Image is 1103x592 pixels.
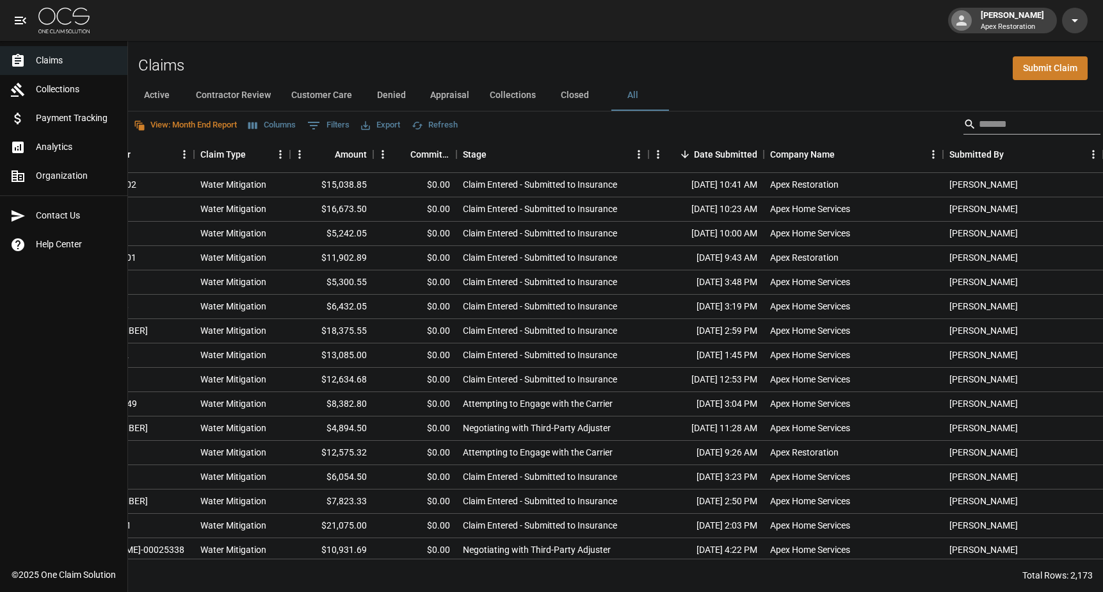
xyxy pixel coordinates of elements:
button: Contractor Review [186,80,281,111]
div: $4,894.50 [290,416,373,441]
div: [DATE] 2:03 PM [648,514,764,538]
div: [DATE] 2:59 PM [648,319,764,343]
div: Water Mitigation [200,300,266,313]
div: $0.00 [373,465,456,489]
div: [PERSON_NAME] [976,9,1049,32]
div: Search [963,114,1100,137]
button: Menu [271,145,290,164]
div: Negotiating with Third-Party Adjuster [463,422,611,434]
div: Apex Home Services [770,300,850,313]
div: $15,038.85 [290,173,373,197]
div: $6,432.05 [290,295,373,319]
div: Connor Levi [949,543,1018,556]
div: Claim Entered - Submitted to Insurance [463,251,617,264]
div: Claim Number [66,136,194,172]
img: ocs-logo-white-transparent.png [38,8,90,33]
button: Active [128,80,186,111]
div: Company Name [764,136,943,172]
div: Water Mitigation [200,422,266,434]
div: [DATE] 10:23 AM [648,197,764,222]
h2: Claims [138,56,184,75]
div: $5,300.55 [290,270,373,295]
button: Sort [487,145,504,163]
div: $0.00 [373,197,456,222]
div: © 2025 One Claim Solution [12,568,116,581]
button: Sort [676,145,694,163]
div: [DATE] 11:28 AM [648,416,764,441]
div: [DATE] 10:00 AM [648,222,764,246]
div: $0.00 [373,319,456,343]
div: Date Submitted [648,136,764,172]
button: Menu [648,145,668,164]
div: Submitted By [949,136,1004,172]
button: Sort [317,145,335,163]
div: Water Mitigation [200,470,266,483]
div: Connor Levi [949,373,1018,386]
span: Contact Us [36,209,117,222]
div: Water Mitigation [200,349,266,361]
button: Sort [835,145,853,163]
div: $0.00 [373,295,456,319]
div: Committed Amount [373,136,456,172]
div: Apex Home Services [770,422,850,434]
div: $16,673.50 [290,197,373,222]
div: $0.00 [373,489,456,514]
div: Negotiating with Third-Party Adjuster [463,543,611,556]
div: [DATE] 1:45 PM [648,343,764,368]
p: Apex Restoration [981,22,1044,33]
div: Claim Entered - Submitted to Insurance [463,470,617,483]
div: Claim Entered - Submitted to Insurance [463,519,617,532]
div: PRAH-00025338 [72,543,184,556]
div: $12,634.68 [290,368,373,392]
div: Apex Home Services [770,349,850,361]
div: Water Mitigation [200,397,266,410]
div: $0.00 [373,173,456,197]
button: View: Month End Report [131,115,240,135]
div: $0.00 [373,441,456,465]
div: Apex Home Services [770,202,850,215]
div: Apex Home Services [770,324,850,337]
div: Connor Levi [949,202,1018,215]
div: Claim Entered - Submitted to Insurance [463,300,617,313]
div: Water Mitigation [200,519,266,532]
button: Sort [392,145,410,163]
div: Apex Home Services [770,495,850,507]
div: [DATE] 9:43 AM [648,246,764,270]
div: $0.00 [373,222,456,246]
div: [DATE] 4:22 PM [648,538,764,563]
div: [DATE] 3:19 PM [648,295,764,319]
div: Connor Levi [949,519,1018,532]
button: Refresh [408,115,461,135]
div: [DATE] 9:26 AM [648,441,764,465]
button: Export [358,115,403,135]
div: Connor Levi [949,275,1018,288]
div: dynamic tabs [128,80,1103,111]
div: [DATE] 2:50 PM [648,489,764,514]
div: $0.00 [373,270,456,295]
button: Customer Care [281,80,362,111]
div: $0.00 [373,246,456,270]
div: Claim Entered - Submitted to Insurance [463,349,617,361]
div: Connor Levi [949,446,1018,459]
div: Water Mitigation [200,446,266,459]
div: Date Submitted [694,136,757,172]
div: Connor Levi [949,349,1018,361]
div: $0.00 [373,514,456,538]
div: Claim Entered - Submitted to Insurance [463,178,617,191]
button: Menu [290,145,309,164]
div: [DATE] 12:53 PM [648,368,764,392]
div: Apex Home Services [770,519,850,532]
div: Water Mitigation [200,202,266,215]
div: Committed Amount [410,136,450,172]
div: Water Mitigation [200,227,266,240]
div: Claim Entered - Submitted to Insurance [463,373,617,386]
button: Closed [546,80,604,111]
div: [DATE] 3:04 PM [648,392,764,416]
div: Connor Levi [949,470,1018,483]
div: Claim Entered - Submitted to Insurance [463,495,617,507]
div: [DATE] 10:41 AM [648,173,764,197]
div: $21,075.00 [290,514,373,538]
span: Organization [36,169,117,183]
button: Menu [924,145,943,164]
div: Apex Restoration [770,178,839,191]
